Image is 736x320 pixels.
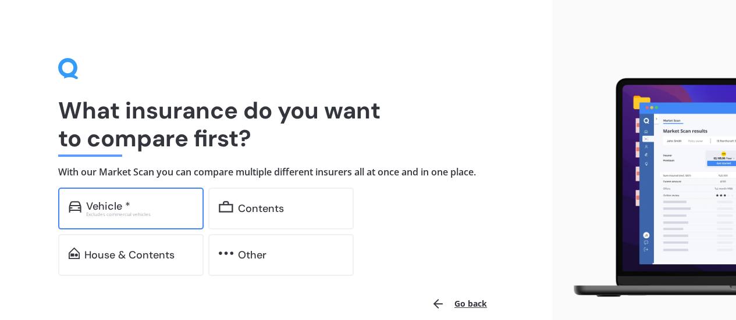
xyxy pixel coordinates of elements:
[219,201,233,213] img: content.01f40a52572271636b6f.svg
[86,212,193,217] div: Excludes commercial vehicles
[69,247,80,259] img: home-and-contents.b802091223b8502ef2dd.svg
[219,247,233,259] img: other.81dba5aafe580aa69f38.svg
[238,203,284,214] div: Contents
[424,290,494,318] button: Go back
[69,201,81,213] img: car.f15378c7a67c060ca3f3.svg
[238,249,266,261] div: Other
[58,96,494,152] h1: What insurance do you want to compare first?
[58,166,494,178] h4: With our Market Scan you can compare multiple different insurers all at once and in one place.
[84,249,175,261] div: House & Contents
[561,73,736,302] img: laptop.webp
[86,200,130,212] div: Vehicle *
